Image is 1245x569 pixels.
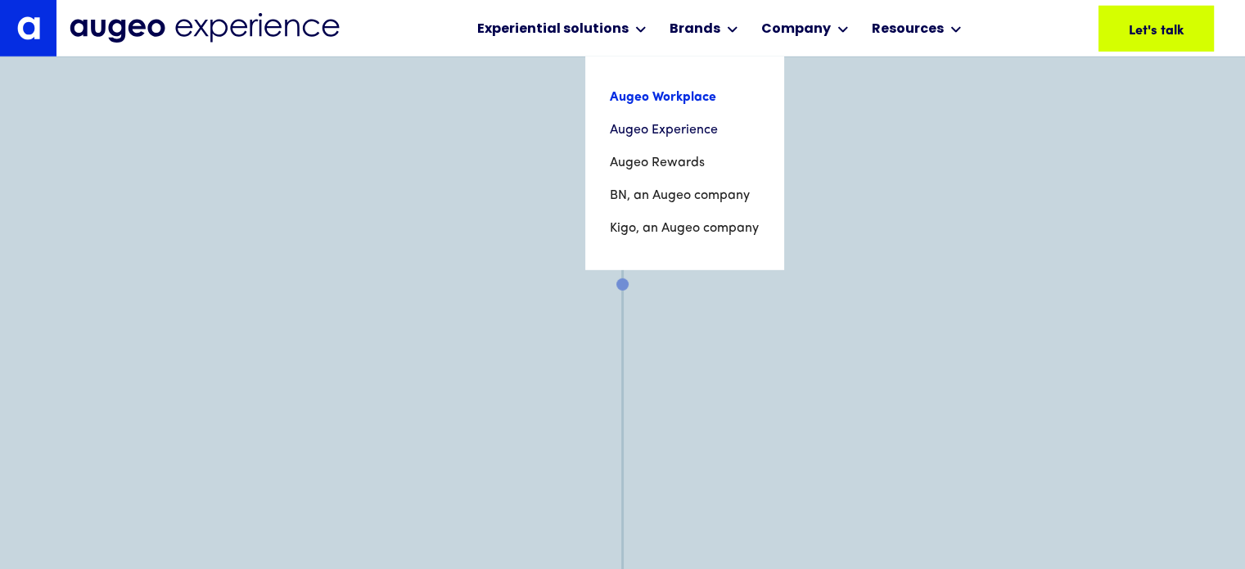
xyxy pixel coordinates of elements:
[1098,6,1214,52] a: Let's talk
[872,20,944,39] div: Resources
[610,81,759,114] a: Augeo Workplace
[610,212,759,245] a: Kigo, an Augeo company
[610,147,759,179] a: Augeo Rewards
[585,56,783,269] nav: Brands
[761,20,831,39] div: Company
[610,179,759,212] a: BN, an Augeo company
[477,20,629,39] div: Experiential solutions
[17,16,40,39] img: Augeo's "a" monogram decorative logo in white.
[70,13,340,43] img: Augeo Experience business unit full logo in midnight blue.
[670,20,720,39] div: Brands
[610,114,759,147] a: Augeo Experience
